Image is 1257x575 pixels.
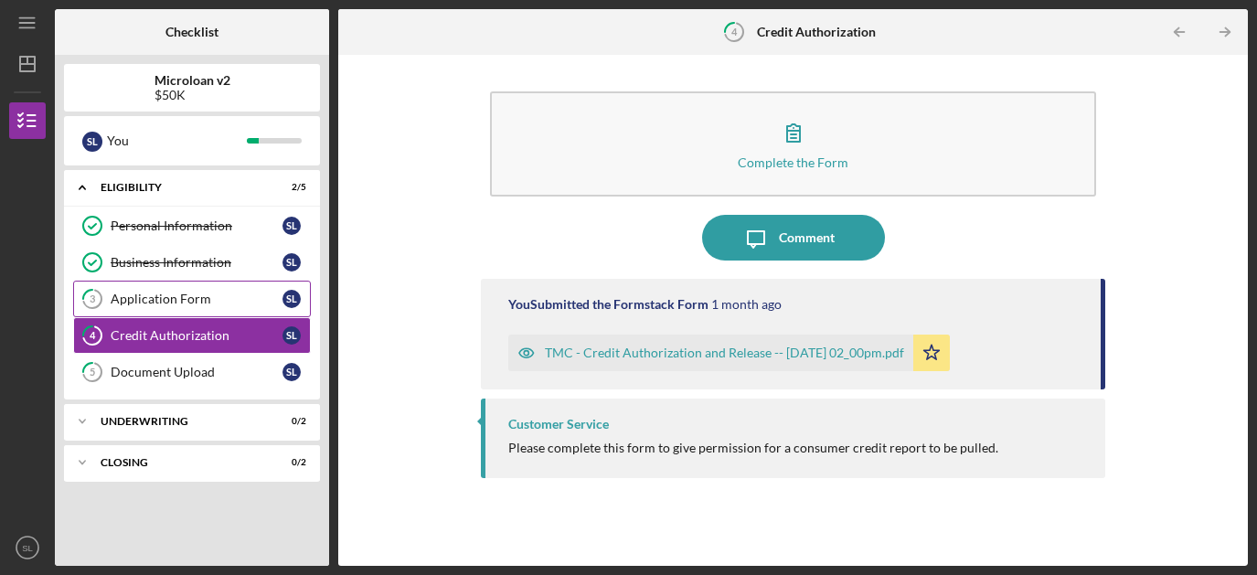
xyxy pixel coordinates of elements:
div: Business Information [111,255,282,270]
div: 0 / 2 [273,416,306,427]
div: You Submitted the Formstack Form [508,297,708,312]
a: 3Application FormSL [73,281,311,317]
div: S L [282,217,301,235]
div: Customer Service [508,417,609,431]
time: 2025-07-28 18:00 [711,297,782,312]
b: Checklist [165,25,218,39]
div: S L [282,290,301,308]
div: Eligibility [101,182,261,193]
text: SL [22,543,33,553]
div: Please complete this form to give permission for a consumer credit report to be pulled. [508,441,998,455]
button: SL [9,529,46,566]
div: Document Upload [111,365,282,379]
div: $50K [154,88,230,102]
div: S L [282,363,301,381]
a: 4Credit AuthorizationSL [73,317,311,354]
tspan: 4 [731,26,738,37]
div: S L [82,132,102,152]
div: Personal Information [111,218,282,233]
button: Complete the Form [490,91,1096,197]
div: 2 / 5 [273,182,306,193]
tspan: 3 [90,293,95,305]
div: You [107,125,247,156]
div: Application Form [111,292,282,306]
tspan: 4 [90,330,96,342]
button: TMC - Credit Authorization and Release -- [DATE] 02_00pm.pdf [508,335,950,371]
b: Microloan v2 [154,73,230,88]
tspan: 5 [90,367,95,378]
div: S L [282,253,301,272]
div: Credit Authorization [111,328,282,343]
div: TMC - Credit Authorization and Release -- [DATE] 02_00pm.pdf [545,346,904,360]
a: Personal InformationSL [73,208,311,244]
a: Business InformationSL [73,244,311,281]
div: Complete the Form [738,155,848,169]
div: Comment [779,215,835,261]
div: 0 / 2 [273,457,306,468]
div: Underwriting [101,416,261,427]
div: S L [282,326,301,345]
b: Credit Authorization [757,25,876,39]
a: 5Document UploadSL [73,354,311,390]
div: Closing [101,457,261,468]
button: Comment [702,215,885,261]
